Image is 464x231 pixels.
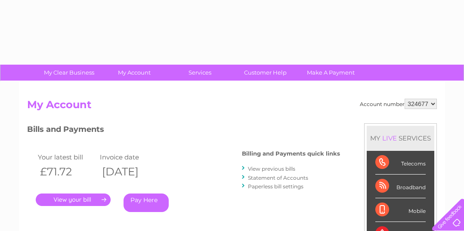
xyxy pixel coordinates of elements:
div: Account number [360,99,437,109]
th: £71.72 [36,163,98,181]
a: View previous bills [248,165,295,172]
div: Mobile [375,198,426,222]
h3: Bills and Payments [27,123,340,138]
a: Pay Here [124,194,169,212]
a: Make A Payment [295,65,366,81]
a: Statement of Accounts [248,175,308,181]
div: LIVE [380,134,399,142]
a: Services [164,65,235,81]
div: MY SERVICES [367,126,434,150]
div: Telecoms [375,151,426,175]
a: Customer Help [230,65,301,81]
h2: My Account [27,99,437,115]
th: [DATE] [98,163,160,181]
div: Broadband [375,175,426,198]
a: My Clear Business [34,65,105,81]
a: My Account [99,65,170,81]
td: Invoice date [98,151,160,163]
td: Your latest bill [36,151,98,163]
a: Paperless bill settings [248,183,303,190]
a: . [36,194,111,206]
h4: Billing and Payments quick links [242,150,340,157]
